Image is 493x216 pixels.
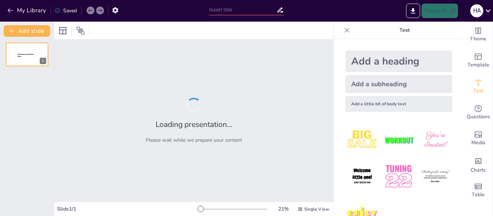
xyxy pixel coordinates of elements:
div: H A [470,4,483,17]
span: Charts [471,166,486,174]
span: Sendsteps presentation editor [18,53,34,57]
div: Add a little bit of body text [345,96,452,112]
div: Add ready made slides [464,48,493,74]
h2: Loading presentation... [156,119,232,129]
button: Present [422,4,458,18]
span: Theme [470,35,487,43]
div: Add text boxes [464,74,493,100]
div: Slide 1 / 1 [57,206,198,212]
div: Add a heading [345,50,452,72]
img: 6.jpeg [419,160,452,193]
div: Add charts and graphs [464,151,493,177]
p: Please wait while we prepare your content [146,137,242,144]
img: 2.jpeg [382,123,415,157]
span: Table [472,191,485,199]
img: 4.jpeg [345,160,379,193]
button: H A [470,4,483,18]
div: Get real-time input from your audience [464,100,493,125]
div: Add a table [464,177,493,203]
span: Position [76,26,85,35]
button: Add slide [4,25,50,37]
span: Template [467,61,489,69]
div: Add images, graphics, shapes or video [464,125,493,151]
span: Questions [467,113,490,121]
div: 21 % [275,206,292,212]
img: 1.jpeg [345,123,379,157]
div: Saved [54,7,77,14]
span: Single View [304,206,329,212]
img: 3.jpeg [419,123,452,157]
input: Insert title [209,5,276,15]
div: Change the overall theme [464,22,493,48]
div: Add a subheading [345,75,452,93]
img: 5.jpeg [382,160,415,193]
span: Media [471,139,485,147]
div: 1 [6,43,48,66]
button: My Library [5,5,49,16]
span: Text [473,87,483,95]
button: Export to PowerPoint [406,4,420,18]
div: Layout [57,25,69,36]
p: Text [353,22,457,39]
div: 1 [40,58,46,64]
